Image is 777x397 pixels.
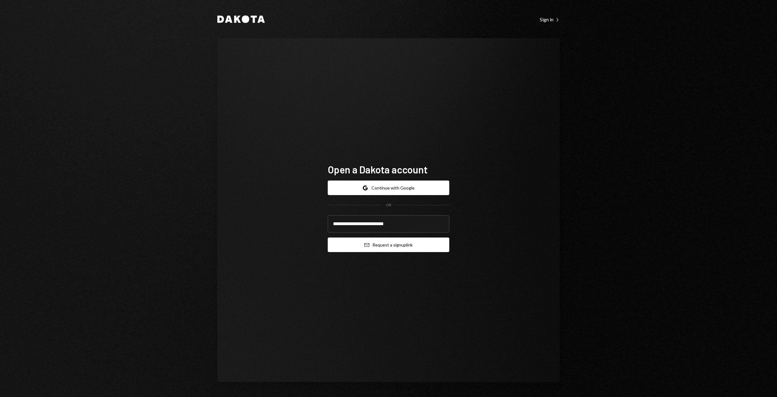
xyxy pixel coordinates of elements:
button: Request a signuplink [328,238,449,252]
a: Sign in [540,16,560,23]
button: Continue with Google [328,181,449,195]
h1: Open a Dakota account [328,163,449,176]
div: OR [386,203,391,208]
